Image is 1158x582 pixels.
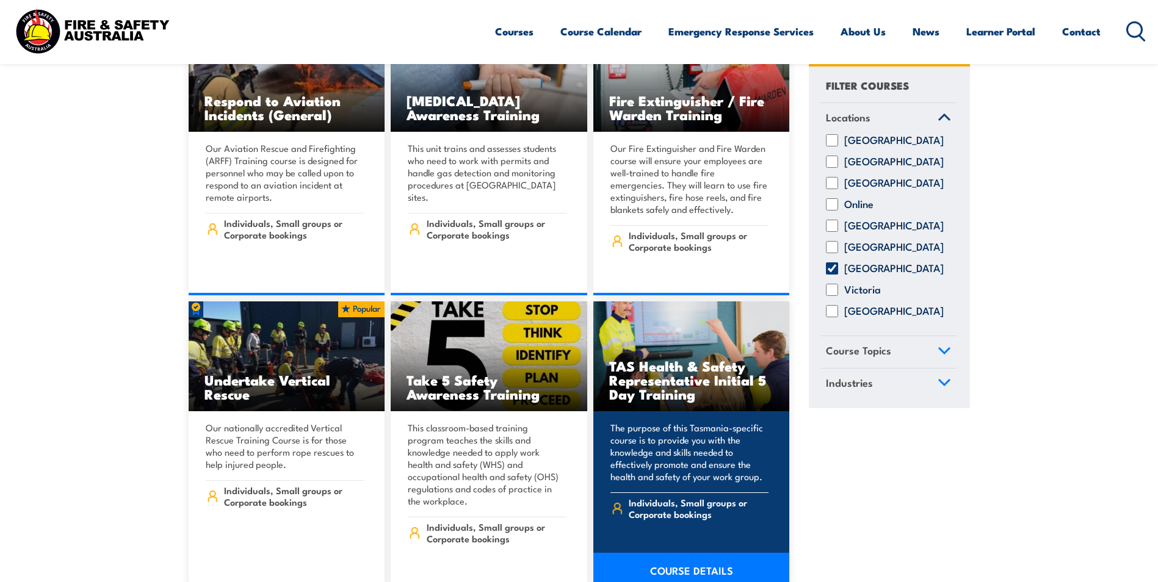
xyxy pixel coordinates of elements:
[844,199,874,211] label: Online
[224,484,364,508] span: Individuals, Small groups or Corporate bookings
[826,77,909,93] h4: FILTER COURSES
[495,15,534,48] a: Courses
[593,301,790,411] img: TAS Health & Safety Representative Initial 5 Day Training
[610,422,769,483] p: The purpose of this Tasmania-specific course is to provide you with the knowledge and skills need...
[844,178,944,190] label: [GEOGRAPHIC_DATA]
[206,142,364,203] p: Our Aviation Rescue and Firefighting (ARFF) Training course is designed for personnel who may be ...
[407,93,571,121] h3: [MEDICAL_DATA] Awareness Training
[189,23,385,132] img: Respond to Aviation Incident (General) TRAINING
[189,23,385,132] a: Respond to Aviation Incidents (General)
[408,422,566,507] p: This classroom-based training program teaches the skills and knowledge needed to apply work healt...
[844,242,944,254] label: [GEOGRAPHIC_DATA]
[820,368,957,400] a: Industries
[560,15,642,48] a: Course Calendar
[844,284,881,296] label: Victoria
[826,343,891,359] span: Course Topics
[1062,15,1101,48] a: Contact
[224,217,364,240] span: Individuals, Small groups or Corporate bookings
[391,23,587,132] img: Anaphylaxis Awareness TRAINING
[593,23,790,132] a: Fire Extinguisher / Fire Warden Training
[610,142,769,215] p: Our Fire Extinguisher and Fire Warden course will ensure your employees are well-trained to handl...
[844,263,944,275] label: [GEOGRAPHIC_DATA]
[204,93,369,121] h3: Respond to Aviation Incidents (General)
[844,135,944,147] label: [GEOGRAPHIC_DATA]
[189,301,385,411] a: Undertake Vertical Rescue
[826,375,873,391] span: Industries
[609,359,774,401] h3: TAS Health & Safety Representative Initial 5 Day Training
[820,103,957,135] a: Locations
[408,142,566,203] p: This unit trains and assesses students who need to work with permits and handle gas detection and...
[407,373,571,401] h3: Take 5 Safety Awareness Training
[204,373,369,401] h3: Undertake Vertical Rescue
[826,109,870,126] span: Locations
[427,217,566,240] span: Individuals, Small groups or Corporate bookings
[844,156,944,168] label: [GEOGRAPHIC_DATA]
[841,15,886,48] a: About Us
[593,23,790,132] img: Fire Extinguisher Fire Warden Training
[844,220,944,232] label: [GEOGRAPHIC_DATA]
[629,497,769,520] span: Individuals, Small groups or Corporate bookings
[427,521,566,544] span: Individuals, Small groups or Corporate bookings
[189,301,385,411] img: Undertake Vertical Rescue (1)
[391,301,587,411] img: Take 5 Safety Awareness Training
[966,15,1035,48] a: Learner Portal
[206,422,364,470] p: Our nationally accredited Vertical Rescue Training Course is for those who need to perform rope r...
[629,229,769,253] span: Individuals, Small groups or Corporate bookings
[820,337,957,368] a: Course Topics
[609,93,774,121] h3: Fire Extinguisher / Fire Warden Training
[913,15,939,48] a: News
[668,15,814,48] a: Emergency Response Services
[391,23,587,132] a: [MEDICAL_DATA] Awareness Training
[844,306,944,318] label: [GEOGRAPHIC_DATA]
